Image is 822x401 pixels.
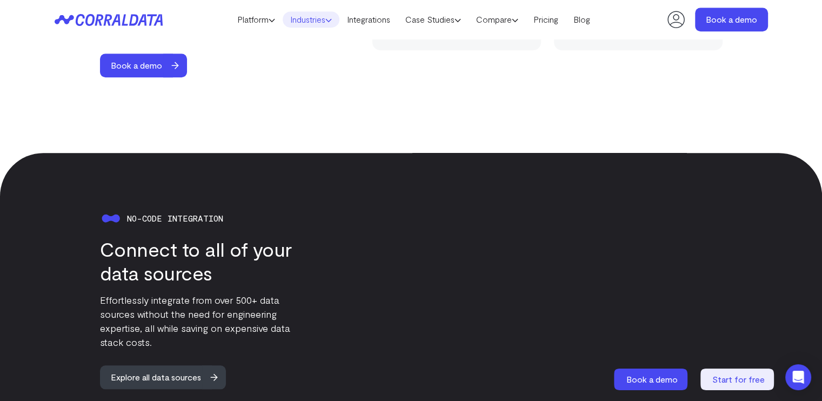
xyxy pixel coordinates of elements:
a: Explore all data sources [100,365,236,389]
span: Explore all data sources [100,365,212,389]
p: Effortlessly integrate from over 500+ data sources without the need for engineering expertise, al... [100,293,314,349]
a: Book a demo [614,369,690,390]
span: Book a demo [626,374,678,384]
a: Case Studies [398,11,469,28]
a: Compare [469,11,526,28]
span: Start for free [712,374,765,384]
a: Blog [566,11,598,28]
a: Pricing [526,11,566,28]
a: Book a demo [100,54,197,77]
a: Integrations [339,11,398,28]
span: No-code integration [127,213,223,223]
h3: Connect to all of your data sources [100,237,314,285]
a: Book a demo [695,8,768,31]
a: Platform [230,11,283,28]
a: Start for free [700,369,776,390]
a: Industries [283,11,339,28]
span: Book a demo [100,54,173,77]
div: Open Intercom Messenger [785,364,811,390]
